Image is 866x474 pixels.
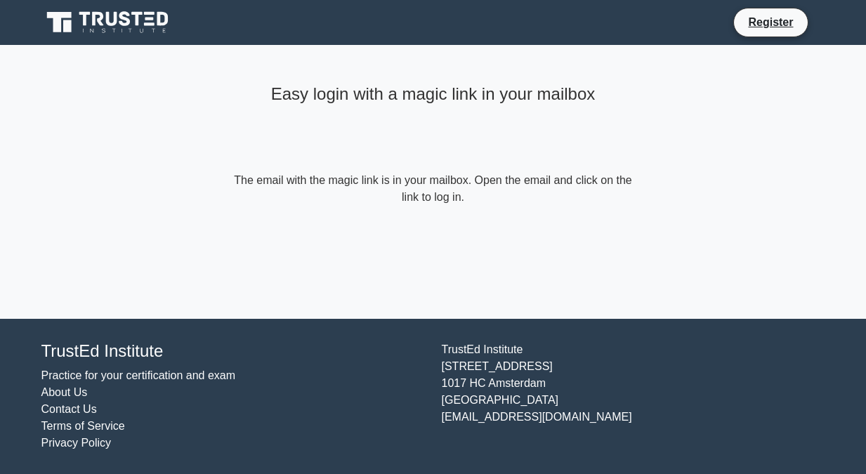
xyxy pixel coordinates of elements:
a: Practice for your certification and exam [41,369,236,381]
a: Contact Us [41,403,97,415]
div: TrustEd Institute [STREET_ADDRESS] 1017 HC Amsterdam [GEOGRAPHIC_DATA] [EMAIL_ADDRESS][DOMAIN_NAME] [433,341,834,452]
a: Terms of Service [41,420,125,432]
a: About Us [41,386,88,398]
a: Privacy Policy [41,437,112,449]
h4: TrustEd Institute [41,341,425,362]
form: The email with the magic link is in your mailbox. Open the email and click on the link to log in. [231,172,636,206]
h4: Easy login with a magic link in your mailbox [231,84,636,105]
a: Register [740,13,801,31]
